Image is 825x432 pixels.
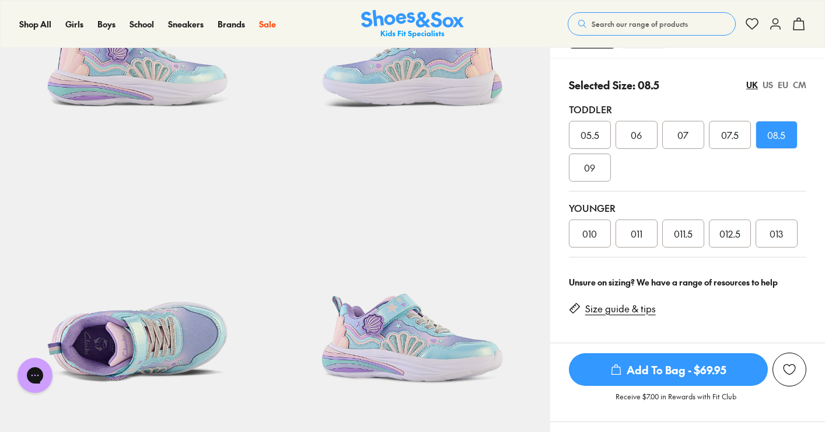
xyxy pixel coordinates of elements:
[770,227,783,241] span: 013
[12,354,58,397] iframe: Gorgias live chat messenger
[719,227,740,241] span: 012.5
[569,276,806,288] div: Unsure on sizing? We have a range of resources to help
[569,77,659,93] p: Selected Size: 08.5
[592,19,688,29] span: Search our range of products
[361,10,464,39] img: SNS_Logo_Responsive.svg
[582,227,597,241] span: 010
[584,161,595,175] span: 09
[569,201,806,215] div: Younger
[569,353,768,386] span: Add To Bag - $69.95
[778,79,788,91] div: EU
[767,128,785,142] span: 08.5
[168,18,204,30] a: Sneakers
[218,18,245,30] a: Brands
[772,353,806,386] button: Add to Wishlist
[746,79,758,91] div: UK
[361,10,464,39] a: Shoes & Sox
[631,128,642,142] span: 06
[581,128,599,142] span: 05.5
[763,79,773,91] div: US
[616,391,736,412] p: Receive $7.00 in Rewards with Fit Club
[275,140,550,414] img: Ari Blue
[721,128,739,142] span: 07.5
[793,79,806,91] div: CM
[631,227,642,241] span: 011
[585,302,656,315] a: Size guide & tips
[97,18,116,30] a: Boys
[569,353,768,386] button: Add To Bag - $69.95
[65,18,83,30] a: Girls
[677,128,688,142] span: 07
[674,227,693,241] span: 011.5
[19,18,51,30] a: Shop All
[259,18,276,30] a: Sale
[130,18,154,30] a: School
[569,102,806,116] div: Toddler
[568,12,736,36] button: Search our range of products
